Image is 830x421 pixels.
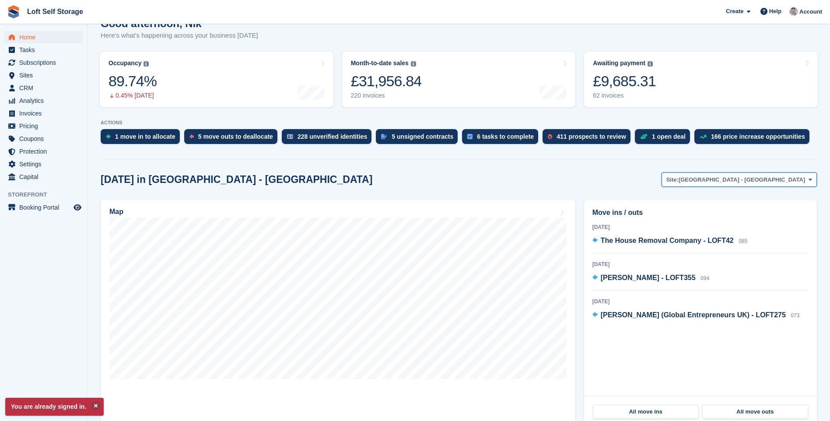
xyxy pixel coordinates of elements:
div: 5 unsigned contracts [392,133,453,140]
div: [DATE] [592,298,809,305]
a: menu [4,31,83,43]
div: 1 open deal [652,133,686,140]
a: menu [4,120,83,132]
span: Site: [666,175,679,184]
img: icon-info-grey-7440780725fd019a000dd9b08b2336e03edf1995a4989e88bcd33f0948082b44.svg [648,61,653,67]
span: 085 [739,238,747,244]
div: Month-to-date sales [351,60,409,67]
span: CRM [19,82,72,94]
img: contract_signature_icon-13c848040528278c33f63329250d36e43548de30e8caae1d1a13099fd9432cc5.svg [381,134,387,139]
a: Occupancy 89.74% 0.45% [DATE] [100,52,333,107]
a: 411 prospects to review [543,129,635,148]
a: All move ins [593,405,699,419]
img: prospect-51fa495bee0391a8d652442698ab0144808aea92771e9ea1ae160a38d050c398.svg [548,134,552,139]
a: menu [4,69,83,81]
h2: Map [109,208,123,216]
span: Account [799,7,822,16]
img: move_outs_to_deallocate_icon-f764333ba52eb49d3ac5e1228854f67142a1ed5810a6f6cc68b1a99e826820c5.svg [189,134,194,139]
div: 411 prospects to review [557,133,626,140]
span: Analytics [19,95,72,107]
div: 0.45% [DATE] [109,92,157,99]
a: [PERSON_NAME] (Global Entrepreneurs UK) - LOFT275 073 [592,310,800,321]
span: Subscriptions [19,56,72,69]
div: 1 move in to allocate [115,133,175,140]
img: stora-icon-8386f47178a22dfd0bd8f6a31ec36ba5ce8667c1dd55bd0f319d3a0aa187defe.svg [7,5,20,18]
div: [DATE] [592,223,809,231]
a: 166 price increase opportunities [694,129,814,148]
div: £9,685.31 [593,72,656,90]
a: 1 open deal [635,129,694,148]
span: Protection [19,145,72,158]
span: Coupons [19,133,72,145]
a: 228 unverified identities [282,129,376,148]
img: icon-info-grey-7440780725fd019a000dd9b08b2336e03edf1995a4989e88bcd33f0948082b44.svg [411,61,416,67]
h2: Move ins / outs [592,207,809,218]
a: The House Removal Company - LOFT42 085 [592,235,748,247]
a: 6 tasks to complete [462,129,543,148]
span: Home [19,31,72,43]
a: menu [4,107,83,119]
span: [PERSON_NAME] - LOFT355 [601,274,696,281]
span: Booking Portal [19,201,72,214]
a: menu [4,95,83,107]
span: The House Removal Company - LOFT42 [601,237,734,244]
a: Month-to-date sales £31,956.84 220 invoices [342,52,576,107]
a: 1 move in to allocate [101,129,184,148]
a: menu [4,145,83,158]
a: menu [4,82,83,94]
a: menu [4,201,83,214]
div: 228 unverified identities [298,133,368,140]
span: 073 [791,312,799,319]
div: 6 tasks to complete [477,133,534,140]
div: 220 invoices [351,92,422,99]
span: 094 [700,275,709,281]
div: Occupancy [109,60,141,67]
div: 89.74% [109,72,157,90]
a: menu [4,158,83,170]
span: Tasks [19,44,72,56]
a: Awaiting payment £9,685.31 62 invoices [584,52,818,107]
div: £31,956.84 [351,72,422,90]
span: [GEOGRAPHIC_DATA] - [GEOGRAPHIC_DATA] [679,175,805,184]
span: Help [769,7,781,16]
p: Here's what's happening across your business [DATE] [101,31,258,41]
div: 166 price increase opportunities [711,133,805,140]
button: Site: [GEOGRAPHIC_DATA] - [GEOGRAPHIC_DATA] [662,172,817,187]
a: menu [4,44,83,56]
a: menu [4,171,83,183]
a: menu [4,133,83,145]
span: Settings [19,158,72,170]
span: Pricing [19,120,72,132]
a: 5 unsigned contracts [376,129,462,148]
p: You are already signed in. [5,398,104,416]
img: task-75834270c22a3079a89374b754ae025e5fb1db73e45f91037f5363f120a921f8.svg [467,134,473,139]
a: 5 move outs to deallocate [184,129,282,148]
span: Storefront [8,190,87,199]
p: ACTIONS [101,120,817,126]
a: Preview store [72,202,83,213]
div: [DATE] [592,260,809,268]
img: icon-info-grey-7440780725fd019a000dd9b08b2336e03edf1995a4989e88bcd33f0948082b44.svg [144,61,149,67]
div: Awaiting payment [593,60,645,67]
span: Capital [19,171,72,183]
img: Nik Williams [789,7,798,16]
span: Sites [19,69,72,81]
img: deal-1b604bf984904fb50ccaf53a9ad4b4a5d6e5aea283cecdc64d6e3604feb123c2.svg [640,133,648,140]
span: Create [726,7,743,16]
img: move_ins_to_allocate_icon-fdf77a2bb77ea45bf5b3d319d69a93e2d87916cf1d5bf7949dd705db3b84f3ca.svg [106,134,111,139]
a: [PERSON_NAME] - LOFT355 094 [592,273,709,284]
h2: [DATE] in [GEOGRAPHIC_DATA] - [GEOGRAPHIC_DATA] [101,174,372,186]
img: verify_identity-adf6edd0f0f0b5bbfe63781bf79b02c33cf7c696d77639b501bdc392416b5a36.svg [287,134,293,139]
span: [PERSON_NAME] (Global Entrepreneurs UK) - LOFT275 [601,311,786,319]
div: 62 invoices [593,92,656,99]
a: Loft Self Storage [24,4,87,19]
span: Invoices [19,107,72,119]
a: menu [4,56,83,69]
div: 5 move outs to deallocate [198,133,273,140]
img: price_increase_opportunities-93ffe204e8149a01c8c9dc8f82e8f89637d9d84a8eef4429ea346261dce0b2c0.svg [700,135,707,139]
a: All move outs [702,405,808,419]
